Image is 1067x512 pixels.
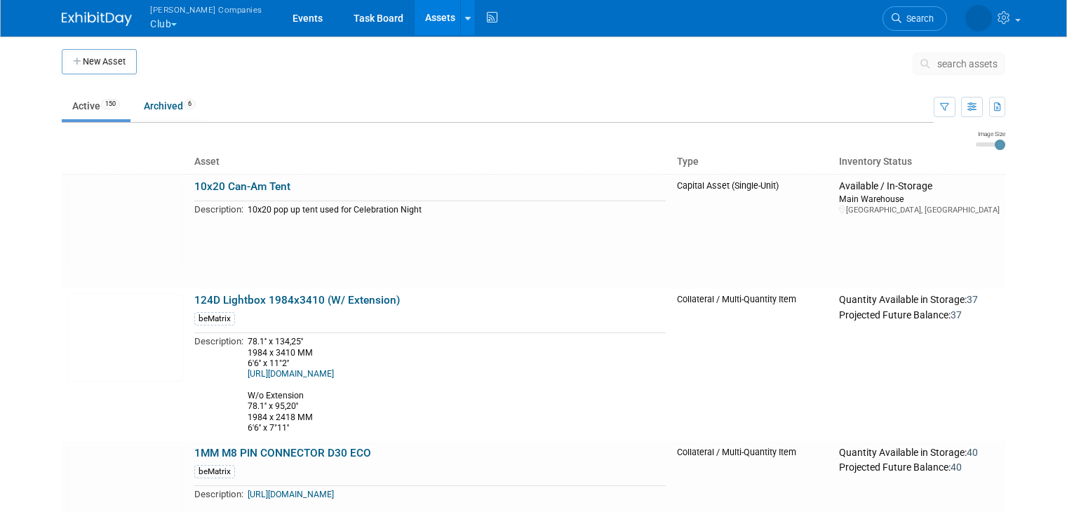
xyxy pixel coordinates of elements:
[671,174,833,288] td: Capital Asset (Single-Unit)
[976,130,1005,138] div: Image Size
[839,294,1000,306] div: Quantity Available in Storage:
[951,462,962,473] span: 40
[184,99,196,109] span: 6
[248,369,334,379] a: [URL][DOMAIN_NAME]
[671,288,833,441] td: Collateral / Multi-Quantity Item
[101,99,120,109] span: 150
[839,205,1000,215] div: [GEOGRAPHIC_DATA], [GEOGRAPHIC_DATA]
[194,333,243,436] td: Description:
[901,13,934,24] span: Search
[839,180,1000,193] div: Available / In-Storage
[189,150,671,174] th: Asset
[951,309,962,321] span: 37
[967,294,978,305] span: 37
[839,459,1000,474] div: Projected Future Balance:
[248,490,334,499] a: [URL][DOMAIN_NAME]
[839,447,1000,459] div: Quantity Available in Storage:
[937,58,998,69] span: search assets
[194,465,235,478] div: beMatrix
[194,486,243,502] td: Description:
[62,49,137,74] button: New Asset
[671,150,833,174] th: Type
[967,447,978,458] span: 40
[248,337,666,433] div: 78.1'' x 134,25'' 1984 x 3410 MM 6'6'' x 11"2'' W/o Extension 78.1'' x 95,20'' 1984 x 2418 MM 6'6...
[883,6,947,31] a: Search
[965,5,992,32] img: Thomas Warnert
[839,193,1000,205] div: Main Warehouse
[194,312,235,325] div: beMatrix
[839,306,1000,322] div: Projected Future Balance:
[150,2,262,17] span: [PERSON_NAME] Companies
[62,12,132,26] img: ExhibitDay
[194,201,243,217] td: Description:
[248,205,666,215] div: 10x20 pop up tent used for Celebration Night
[194,180,290,193] a: 10x20 Can-Am Tent
[913,53,1005,75] button: search assets
[194,447,371,459] a: 1MM M8 PIN CONNECTOR D30 ECO
[62,93,130,119] a: Active150
[194,294,400,306] a: 124D Lightbox 1984x3410 (W/ Extension)
[133,93,206,119] a: Archived6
